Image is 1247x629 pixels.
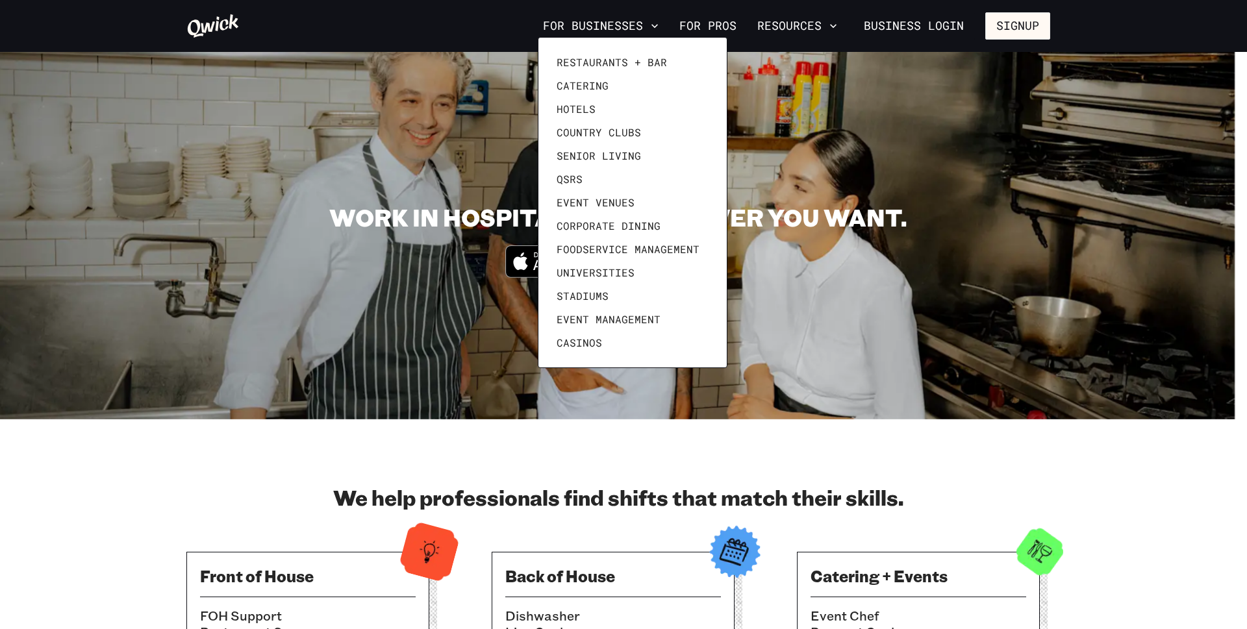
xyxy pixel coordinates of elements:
[557,79,609,92] span: Catering
[557,266,635,279] span: Universities
[557,313,661,326] span: Event Management
[557,173,583,186] span: QSRs
[557,336,602,349] span: Casinos
[557,103,596,116] span: Hotels
[557,149,641,162] span: Senior Living
[557,219,661,232] span: Corporate Dining
[557,243,699,256] span: Foodservice Management
[557,56,667,69] span: Restaurants + Bar
[557,290,609,302] span: Stadiums
[557,126,641,139] span: Country Clubs
[557,196,635,209] span: Event Venues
